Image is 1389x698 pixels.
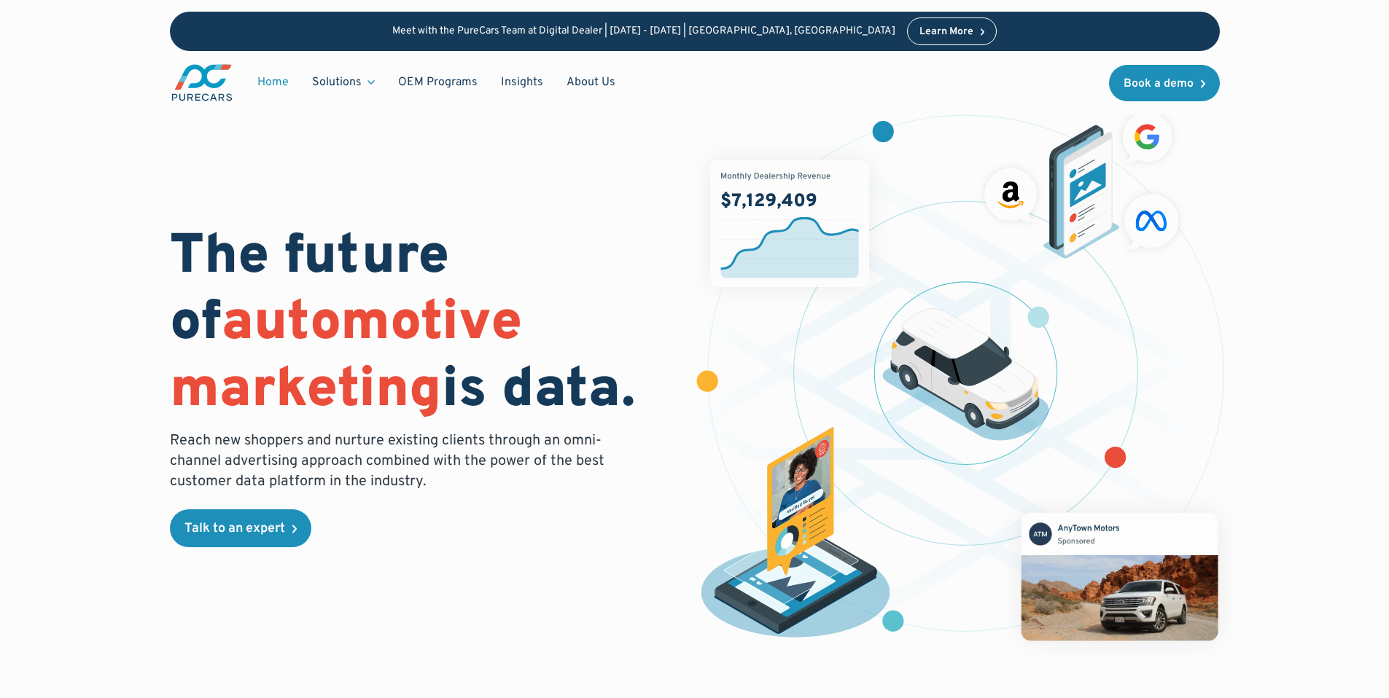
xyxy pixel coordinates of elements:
div: Book a demo [1124,78,1194,90]
a: Talk to an expert [170,509,311,547]
a: main [170,63,234,103]
a: Book a demo [1109,65,1220,101]
div: Solutions [300,68,386,96]
div: Learn More [919,27,973,37]
a: Insights [489,68,555,96]
a: Learn More [907,17,997,45]
h1: The future of is data. [170,225,677,425]
a: Home [246,68,300,96]
div: Talk to an expert [184,522,285,536]
a: OEM Programs [386,68,489,96]
img: chart showing monthly dealership revenue of $7m [710,160,869,287]
img: purecars logo [170,63,234,103]
span: automotive marketing [170,289,522,426]
p: Meet with the PureCars Team at Digital Dealer | [DATE] - [DATE] | [GEOGRAPHIC_DATA], [GEOGRAPHIC_... [392,26,895,38]
p: Reach new shoppers and nurture existing clients through an omni-channel advertising approach comb... [170,431,613,492]
img: mockup of facebook post [994,485,1245,667]
img: ads on social media and advertising partners [977,105,1186,259]
img: persona of a buyer [687,427,905,644]
div: Solutions [312,74,362,90]
img: illustration of a vehicle [882,308,1050,441]
a: About Us [555,68,627,96]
